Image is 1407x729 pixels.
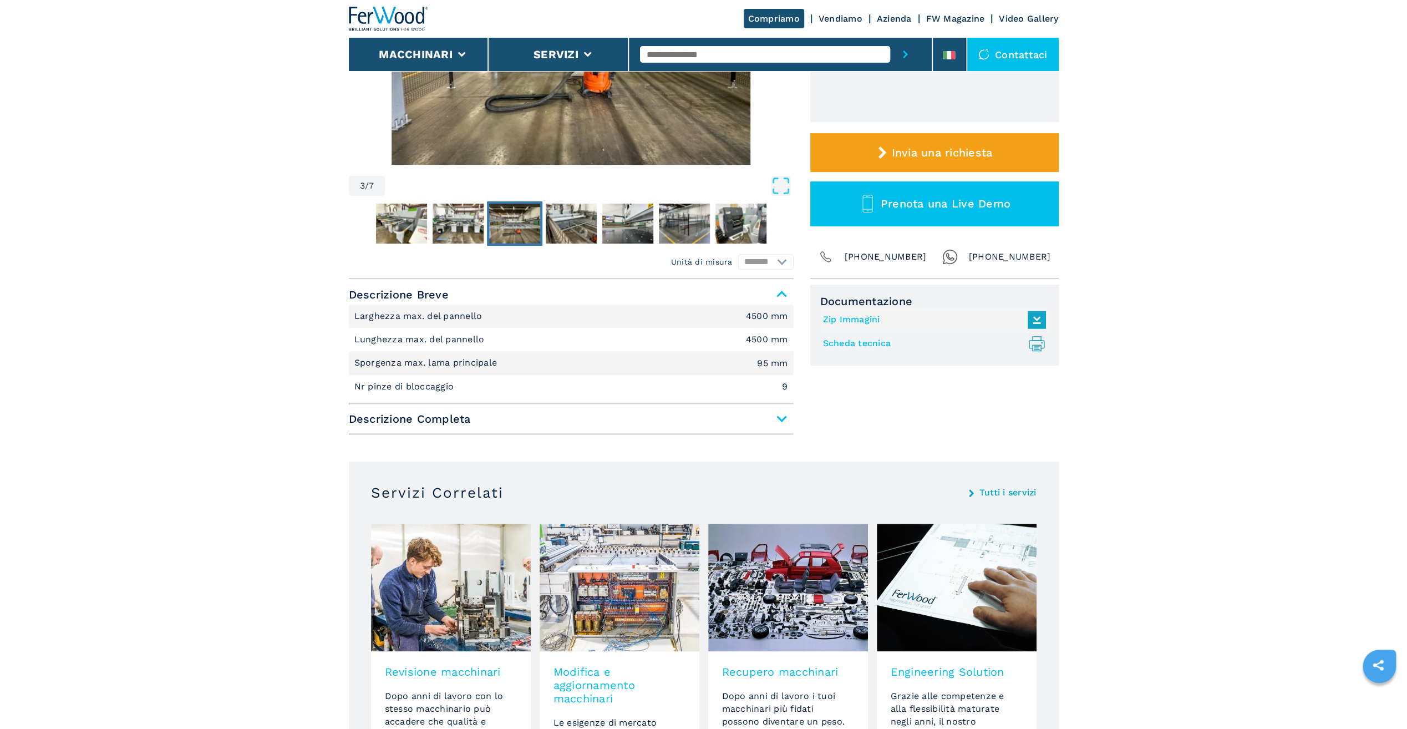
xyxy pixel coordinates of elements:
span: Prenota una Live Demo [881,197,1010,210]
button: Open Fullscreen [388,176,790,196]
h3: Recupero macchinari [722,665,854,679]
p: Sporgenza max. lama principale [354,357,500,369]
a: Azienda [877,13,912,24]
p: Larghezza max. del pannello [354,310,485,322]
span: Documentazione [820,295,1049,308]
a: Zip Immagini [823,311,1040,329]
a: Video Gallery [999,13,1058,24]
img: df0bf252a336703d135d7860d5e05c37 [433,204,484,244]
div: Descrizione Breve [349,305,794,399]
iframe: Chat [1360,679,1399,721]
button: Servizi [534,48,578,61]
em: 9 [782,382,788,391]
nav: Thumbnail Navigation [349,201,794,246]
img: image [540,524,699,651]
img: 6aa436fcc65f73394c4d62d9e748a9a6 [602,204,653,244]
div: Contattaci [967,38,1059,71]
button: Go to Slide 5 [600,201,656,246]
a: FW Magazine [926,13,985,24]
h3: Revisione macchinari [385,665,517,679]
em: 4500 mm [746,312,788,321]
p: Lunghezza max. del pannello [354,333,487,346]
button: Go to Slide 7 [713,201,769,246]
a: Tutti i servizi [979,488,1037,497]
img: Whatsapp [942,249,958,265]
span: 7 [369,181,374,190]
em: 95 mm [757,359,788,368]
img: Ferwood [349,7,429,31]
span: Descrizione Breve [349,285,794,305]
img: Contattaci [978,49,989,60]
img: 5b6ed36f867f93bed2c122cca07f7261 [546,204,597,244]
button: Prenota una Live Demo [810,181,1059,226]
button: Go to Slide 4 [544,201,599,246]
button: Go to Slide 6 [657,201,712,246]
span: / [365,181,369,190]
span: Invia una richiesta [891,146,992,159]
button: Go to Slide 3 [487,201,542,246]
button: Go to Slide 1 [374,201,429,246]
p: Nr pinze di bloccaggio [354,381,457,393]
button: Invia una richiesta [810,133,1059,172]
a: Compriamo [744,9,804,28]
button: submit-button [890,38,921,71]
img: image [708,524,868,651]
img: 5554fca282a4e39f9c58f6bc9bba9240 [715,204,766,244]
a: Vendiamo [819,13,862,24]
h3: Servizi Correlati [371,484,504,502]
span: 3 [360,181,365,190]
button: Go to Slide 2 [430,201,486,246]
button: Macchinari [379,48,453,61]
h3: Modifica e aggiornamento macchinari [553,665,685,705]
img: Phone [818,249,834,265]
img: abd1bd9e3ce6ed0b084ce61f90a082eb [489,204,540,244]
img: image [877,524,1037,651]
em: Unità di misura [671,256,733,267]
img: 084e81b507585316e69b6d0e2d49660f [659,204,710,244]
img: image [371,524,531,651]
a: sharethis [1364,651,1392,679]
span: Descrizione Completa [349,409,794,429]
em: 4500 mm [746,335,788,344]
h3: Engineering Solution [891,665,1023,679]
img: 93ef418a5732accfe34a946f7b894340 [376,204,427,244]
span: [PHONE_NUMBER] [969,249,1051,265]
a: Scheda tecnica [823,335,1040,353]
span: [PHONE_NUMBER] [845,249,927,265]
